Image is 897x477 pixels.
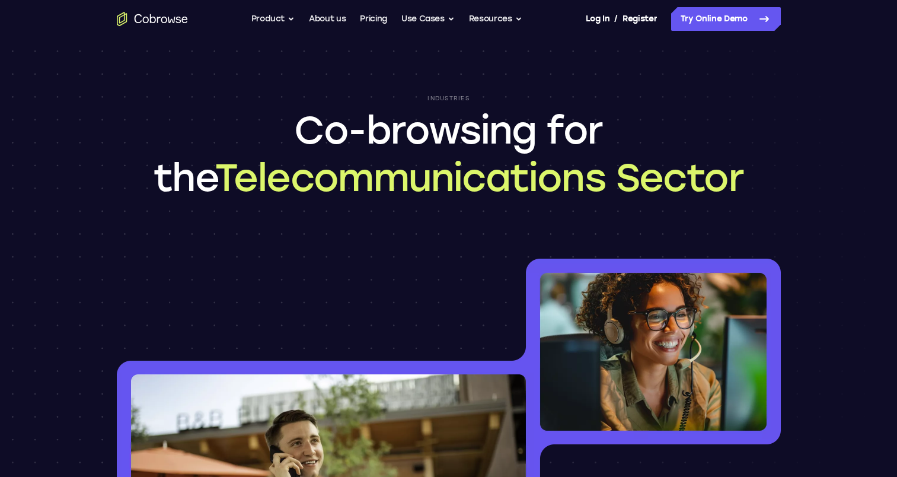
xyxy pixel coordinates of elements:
p: Industries [427,95,470,102]
button: Resources [469,7,522,31]
span: / [614,12,618,26]
a: Log In [586,7,609,31]
button: Product [251,7,295,31]
a: About us [309,7,346,31]
span: Telecommunications Sector [215,155,743,201]
button: Use Cases [401,7,455,31]
a: Register [623,7,657,31]
a: Go to the home page [117,12,188,26]
h1: Co-browsing for the [117,107,781,202]
a: Pricing [360,7,387,31]
a: Try Online Demo [671,7,781,31]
